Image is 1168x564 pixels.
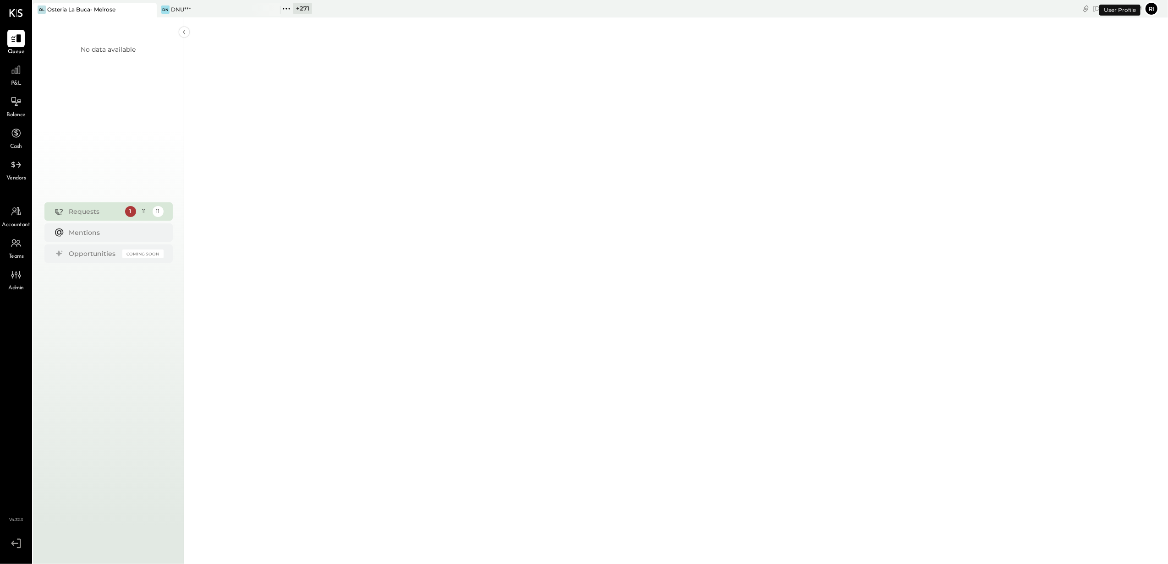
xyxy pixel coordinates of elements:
a: Queue [0,30,32,56]
div: 11 [139,206,150,217]
div: OL [38,5,46,14]
div: copy link [1081,4,1091,13]
div: 1 [125,206,136,217]
div: 11 [153,206,164,217]
a: Vendors [0,156,32,183]
div: Opportunities [69,249,118,258]
a: Admin [0,266,32,293]
div: Requests [69,207,121,216]
a: Teams [0,234,32,261]
button: Ri [1144,1,1159,16]
span: Accountant [2,221,30,229]
span: Teams [9,253,24,261]
span: Queue [8,48,25,56]
a: Balance [0,93,32,119]
div: No data available [81,45,136,54]
span: Cash [10,143,22,151]
div: [DATE] [1093,4,1142,13]
div: Coming Soon [122,249,164,258]
a: Accountant [0,203,32,229]
div: Mentions [69,228,159,237]
a: Cash [0,125,32,151]
div: DN [161,5,170,14]
span: Balance [6,111,26,119]
a: P&L [0,61,32,88]
div: Osteria La Buca- Melrose [47,5,115,13]
div: + 271 [293,3,312,14]
span: Admin [8,284,24,293]
span: P&L [11,80,22,88]
div: User Profile [1099,5,1141,16]
span: Vendors [6,174,26,183]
